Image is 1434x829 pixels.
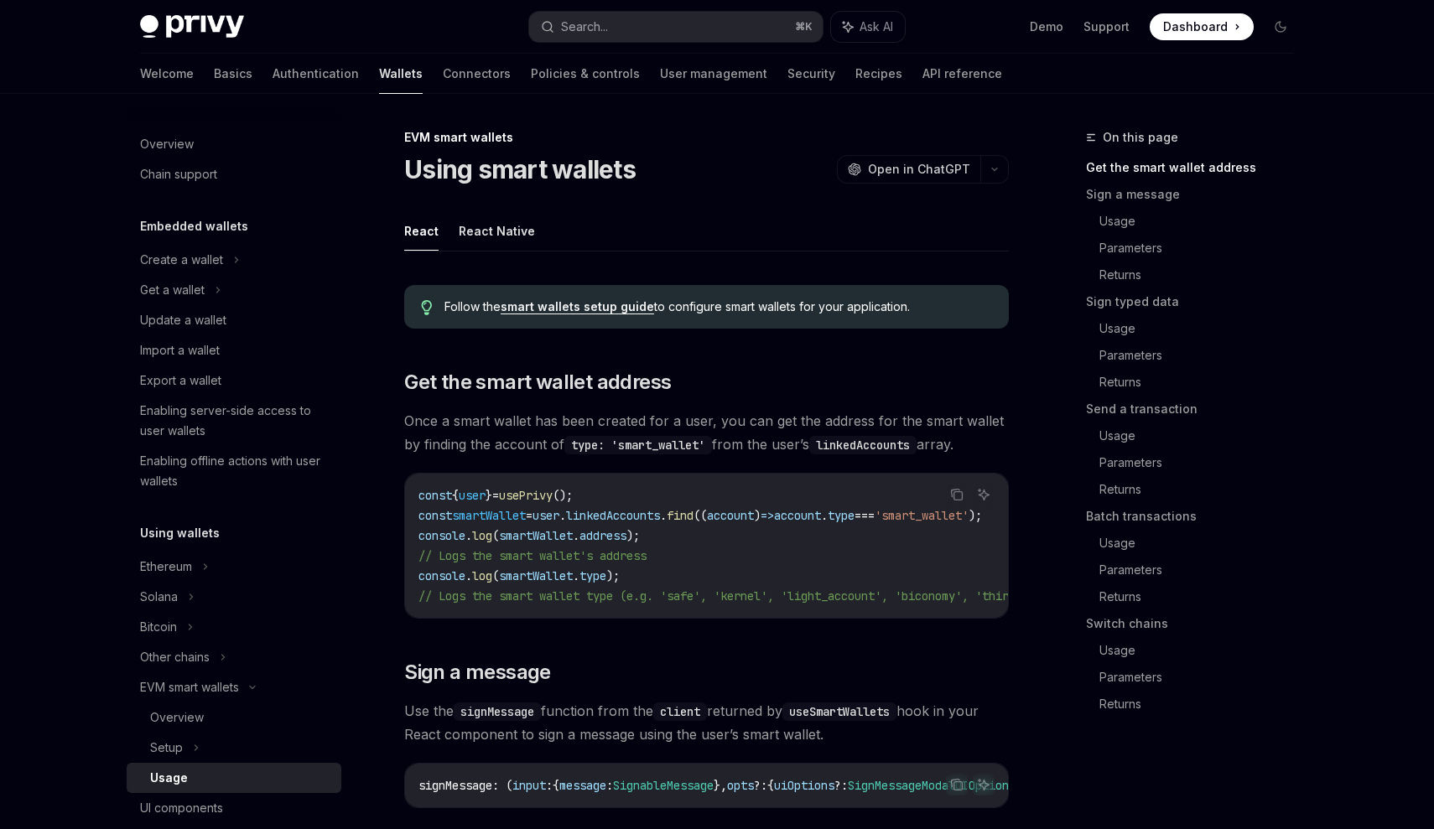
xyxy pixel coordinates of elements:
div: Other chains [140,647,210,667]
h5: Embedded wallets [140,216,248,236]
svg: Tip [421,300,433,315]
code: type: 'smart_wallet' [564,436,712,454]
code: linkedAccounts [809,436,917,454]
div: Export a wallet [140,370,221,391]
code: useSmartWallets [782,702,896,721]
a: Demo [1030,18,1063,35]
a: Returns [1099,476,1307,503]
div: Update a wallet [140,310,226,330]
span: type [828,508,855,523]
span: type [579,568,606,583]
a: API reference [922,54,1002,94]
span: ( [492,568,499,583]
a: Import a wallet [127,335,341,365]
div: Bitcoin [140,617,177,637]
a: Switch chains [1086,610,1307,637]
a: Connectors [443,54,511,94]
span: usePrivy [499,488,553,503]
div: Create a wallet [140,250,223,270]
span: === [855,508,875,523]
a: Send a transaction [1086,396,1307,422]
a: Policies & controls [531,54,640,94]
span: // Logs the smart wallet's address [418,548,647,563]
button: Ask AI [831,12,905,42]
button: Ask AI [973,484,995,505]
span: Dashboard [1163,18,1228,35]
div: UI components [140,798,223,818]
span: ( [492,528,499,543]
div: Enabling offline actions with user wallets [140,451,331,491]
span: . [559,508,566,523]
a: Parameters [1099,449,1307,476]
span: // Logs the smart wallet type (e.g. 'safe', 'kernel', 'light_account', 'biconomy', 'thirdweb', 'c... [418,588,1217,604]
a: Export a wallet [127,365,341,396]
span: opts [727,778,754,793]
button: Open in ChatGPT [837,155,980,184]
button: React [404,211,439,251]
span: : [546,778,553,793]
span: { [767,778,774,793]
span: address [579,528,626,543]
h5: Using wallets [140,523,220,543]
code: signMessage [454,702,541,721]
a: Parameters [1099,664,1307,691]
div: Ethereum [140,557,192,577]
a: Sign typed data [1086,288,1307,315]
div: Usage [150,768,188,788]
button: Search...⌘K [529,12,823,42]
a: Recipes [855,54,902,94]
a: Returns [1099,583,1307,610]
div: Chain support [140,164,217,184]
span: log [472,528,492,543]
div: Setup [150,738,183,758]
span: user [533,508,559,523]
span: . [465,528,472,543]
span: user [459,488,486,503]
a: Wallets [379,54,423,94]
span: smartWallet [452,508,526,523]
button: React Native [459,211,535,251]
span: uiOptions [774,778,834,793]
span: } [486,488,492,503]
a: Usage [1099,530,1307,557]
div: Search... [561,17,608,37]
span: }, [714,778,727,793]
a: Welcome [140,54,194,94]
span: . [573,568,579,583]
span: signMessage [418,778,492,793]
span: { [553,778,559,793]
a: Returns [1099,369,1307,396]
h1: Using smart wallets [404,154,636,184]
a: Returns [1099,691,1307,718]
div: EVM smart wallets [140,677,239,697]
span: { [452,488,459,503]
span: Ask AI [860,18,893,35]
a: Usage [1099,422,1307,449]
a: smart wallets setup guide [501,299,654,314]
span: On this page [1103,127,1178,148]
a: Support [1083,18,1130,35]
span: : [606,778,613,793]
a: Batch transactions [1086,503,1307,530]
a: Overview [127,702,341,733]
span: : ( [492,778,512,793]
button: Copy the contents from the code block [946,774,968,795]
span: 'smart_wallet' [875,508,969,523]
span: ) [754,508,761,523]
span: ?: [754,778,767,793]
span: . [573,528,579,543]
button: Copy the contents from the code block [946,484,968,505]
div: Import a wallet [140,340,220,360]
a: Parameters [1099,235,1307,262]
span: input [512,778,546,793]
a: Usage [1099,315,1307,342]
a: Update a wallet [127,305,341,335]
span: Open in ChatGPT [868,161,970,178]
span: SignableMessage [613,778,714,793]
span: smartWallet [499,568,573,583]
span: => [761,508,774,523]
span: ); [606,568,620,583]
a: Dashboard [1150,13,1254,40]
span: . [660,508,667,523]
span: ); [969,508,982,523]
